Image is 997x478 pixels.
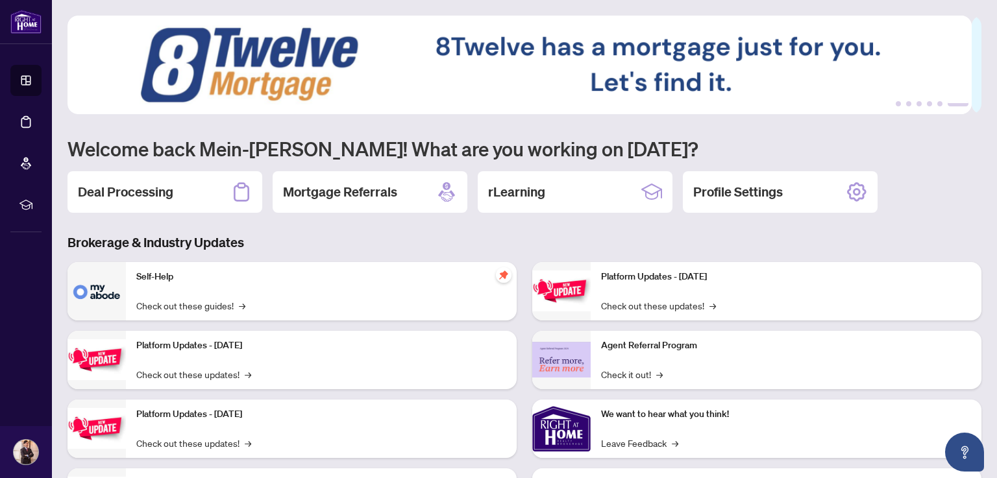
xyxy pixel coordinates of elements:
h2: Deal Processing [78,183,173,201]
button: 2 [906,101,911,106]
img: Platform Updates - July 21, 2025 [68,408,126,449]
p: Platform Updates - [DATE] [136,339,506,353]
p: Platform Updates - [DATE] [136,407,506,422]
p: Platform Updates - [DATE] [601,270,971,284]
a: Check out these updates!→ [601,298,716,313]
button: 5 [937,101,942,106]
img: Profile Icon [14,440,38,464]
h2: Profile Settings [693,183,783,201]
span: → [245,436,251,450]
h1: Welcome back Mein-[PERSON_NAME]! What are you working on [DATE]? [68,136,981,161]
span: → [656,367,663,381]
p: Agent Referral Program [601,339,971,353]
h2: rLearning [488,183,545,201]
span: → [709,298,716,313]
img: logo [10,10,42,34]
img: Agent Referral Program [532,342,591,377]
button: 3 [917,101,922,106]
span: → [672,436,678,450]
a: Check out these updates!→ [136,436,251,450]
span: → [239,298,245,313]
a: Check out these updates!→ [136,367,251,381]
img: Slide 5 [68,16,972,114]
button: 4 [927,101,932,106]
h2: Mortgage Referrals [283,183,397,201]
span: pushpin [496,267,511,283]
img: We want to hear what you think! [532,400,591,458]
button: Open asap [945,433,984,472]
p: We want to hear what you think! [601,407,971,422]
img: Platform Updates - June 23, 2025 [532,270,591,311]
p: Self-Help [136,270,506,284]
a: Check it out!→ [601,367,663,381]
img: Self-Help [68,262,126,320]
button: 1 [896,101,901,106]
h3: Brokerage & Industry Updates [68,233,981,252]
a: Check out these guides!→ [136,298,245,313]
span: → [245,367,251,381]
button: 6 [948,101,968,106]
a: Leave Feedback→ [601,436,678,450]
img: Platform Updates - September 16, 2025 [68,339,126,380]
